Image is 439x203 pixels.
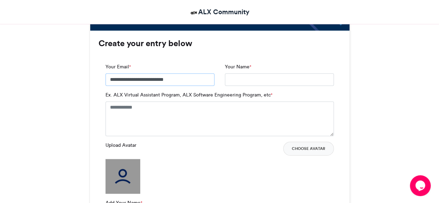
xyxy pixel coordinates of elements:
label: Your Name [225,63,251,70]
h3: Create your entry below [99,39,341,48]
a: ALX Community [189,7,250,17]
button: Choose Avatar [283,142,334,155]
label: Upload Avatar [105,142,136,149]
iframe: chat widget [410,175,432,196]
label: Ex. ALX Virtual Assistant Program, ALX Software Engineering Program, etc [105,91,272,99]
img: ALX Community [189,8,198,17]
label: Your Email [105,63,131,70]
img: user_filled.png [105,159,140,194]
